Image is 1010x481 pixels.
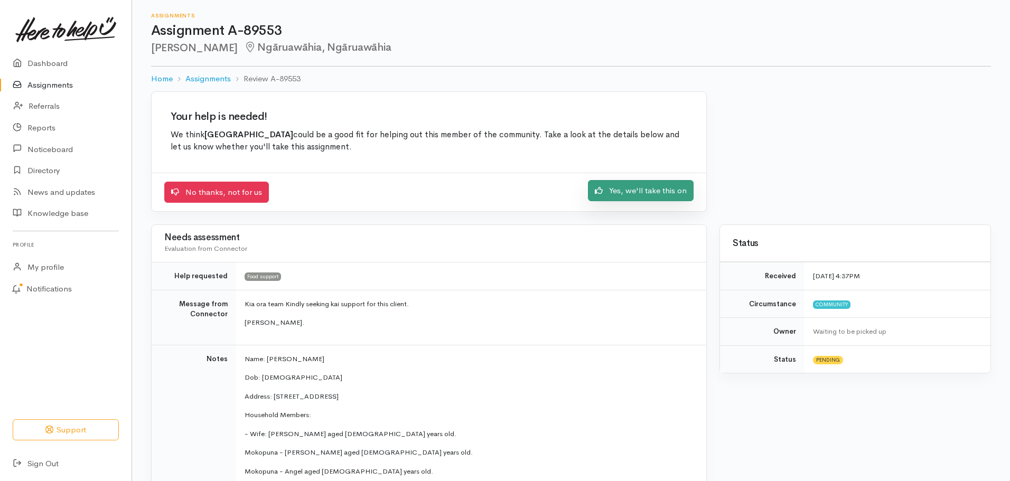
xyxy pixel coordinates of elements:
[245,429,694,439] p: - Wife: [PERSON_NAME] aged [DEMOGRAPHIC_DATA] years old.
[245,317,694,328] p: [PERSON_NAME].
[164,233,694,243] h3: Needs assessment
[151,13,991,18] h6: Assignments
[245,272,281,281] span: Food support
[813,300,850,309] span: Community
[13,238,119,252] h6: Profile
[151,67,991,91] nav: breadcrumb
[151,42,991,54] h2: [PERSON_NAME]
[245,410,694,420] p: Household Members:
[152,262,236,290] td: Help requested
[13,419,119,441] button: Support
[813,271,860,280] time: [DATE] 4:37PM
[813,356,843,364] span: Pending
[245,391,694,402] p: Address: [STREET_ADDRESS]
[164,244,247,253] span: Evaluation from Connector
[171,111,687,122] h2: Your help is needed!
[244,41,391,54] span: Ngāruawāhia, Ngāruawāhia
[720,318,805,346] td: Owner
[185,73,231,85] a: Assignments
[245,299,694,309] p: Kia ora team Kindly seeking kai support for this client.
[231,73,301,85] li: Review A-89553
[171,129,687,154] p: We think could be a good fit for helping out this member of the community. Take a look at the det...
[588,180,694,202] a: Yes, we'll take this on
[720,345,805,373] td: Status
[245,466,694,477] p: Mokopuna - Angel aged [DEMOGRAPHIC_DATA] years old.
[733,239,978,249] h3: Status
[151,23,991,39] h1: Assignment A-89553
[720,290,805,318] td: Circumstance
[152,290,236,345] td: Message from Connector
[720,262,805,290] td: Received
[151,73,173,85] a: Home
[813,326,978,337] div: Waiting to be picked up
[204,129,293,140] b: [GEOGRAPHIC_DATA]
[245,372,694,383] p: Dob: [DEMOGRAPHIC_DATA]
[245,447,694,458] p: Mokopuna - [PERSON_NAME] aged [DEMOGRAPHIC_DATA] years old.
[245,354,694,364] p: Name: [PERSON_NAME]
[164,182,269,203] a: No thanks, not for us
